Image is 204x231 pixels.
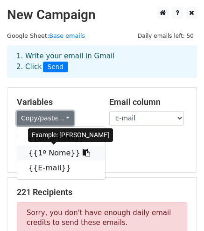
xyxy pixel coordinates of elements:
[157,186,204,231] iframe: Chat Widget
[27,208,177,228] p: Sorry, you don't have enough daily email credits to send these emails.
[7,7,197,23] h2: New Campaign
[17,131,105,146] a: {{Empresas}}
[28,128,113,142] div: Example: [PERSON_NAME]
[17,187,187,197] h5: 221 Recipients
[43,62,68,73] span: Send
[134,32,197,39] a: Daily emails left: 50
[17,97,95,107] h5: Variables
[9,51,195,72] div: 1. Write your email in Gmail 2. Click
[134,31,197,41] span: Daily emails left: 50
[157,186,204,231] div: Widget de chat
[109,97,188,107] h5: Email column
[17,161,105,175] a: {{E-mail}}
[17,146,105,161] a: {{1º Nome}}
[17,111,74,126] a: Copy/paste...
[7,32,85,39] small: Google Sheet:
[49,32,85,39] a: Base emails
